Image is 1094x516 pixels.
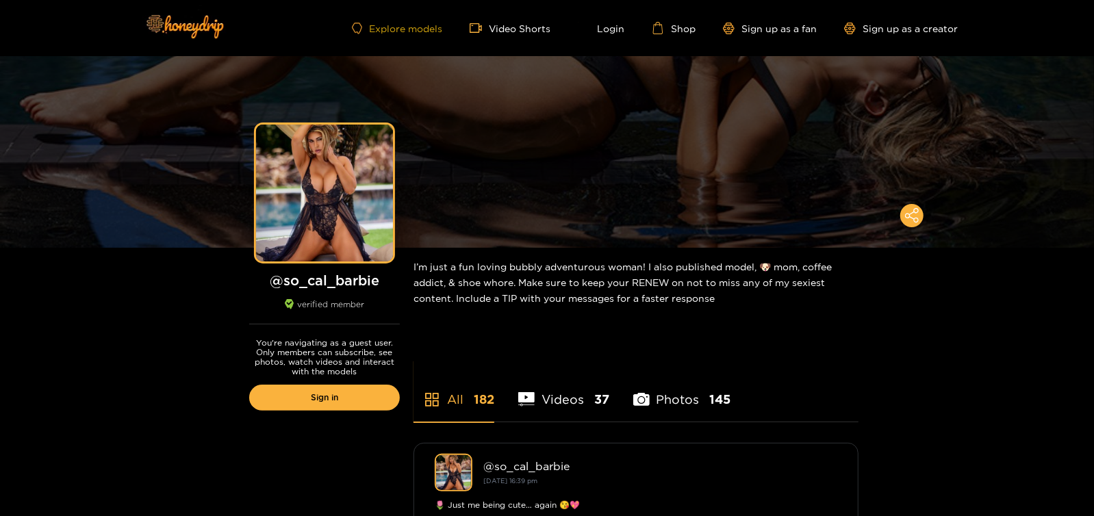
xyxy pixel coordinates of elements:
span: 182 [474,391,494,408]
li: Videos [518,360,609,422]
a: Sign up as a creator [844,23,958,34]
li: Photos [633,360,731,422]
h1: @ so_cal_barbie [249,272,400,289]
a: Explore models [352,23,442,34]
a: Video Shorts [470,22,550,34]
small: [DATE] 16:39 pm [483,477,537,485]
div: 🌷 Just me being cute… again 😘💖 [435,498,837,512]
div: @ so_cal_barbie [483,460,837,472]
a: Sign in [249,385,400,411]
span: 37 [594,391,609,408]
img: so_cal_barbie [435,454,472,491]
span: 145 [710,391,731,408]
li: All [414,360,494,422]
p: You're navigating as a guest user. Only members can subscribe, see photos, watch videos and inter... [249,338,400,376]
a: Sign up as a fan [723,23,817,34]
div: verified member [249,299,400,324]
a: Login [578,22,624,34]
span: appstore [424,391,440,408]
span: video-camera [470,22,489,34]
div: I’m just a fun loving bubbly adventurous woman! I also published model, 🐶 mom, coffee addict, & s... [414,248,858,317]
a: Shop [652,22,696,34]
